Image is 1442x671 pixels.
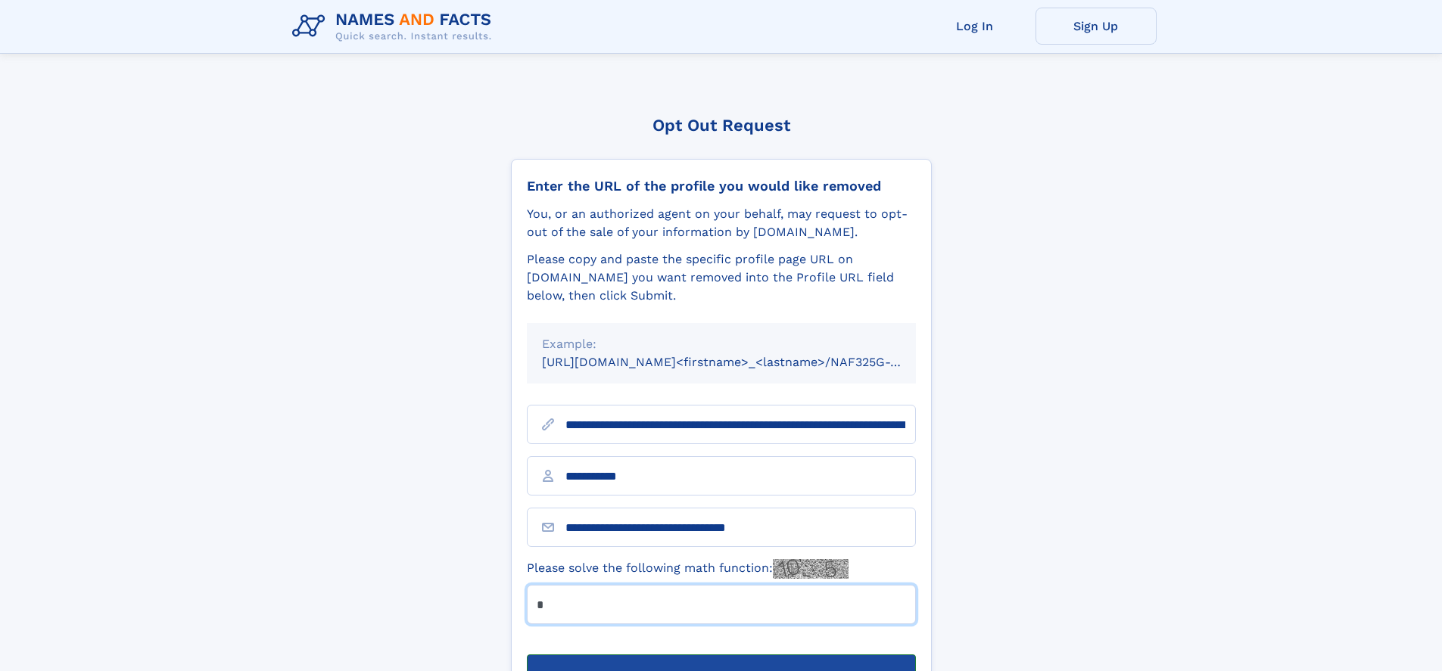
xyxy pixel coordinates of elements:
[527,205,916,241] div: You, or an authorized agent on your behalf, may request to opt-out of the sale of your informatio...
[286,6,504,47] img: Logo Names and Facts
[527,250,916,305] div: Please copy and paste the specific profile page URL on [DOMAIN_NAME] you want removed into the Pr...
[542,355,945,369] small: [URL][DOMAIN_NAME]<firstname>_<lastname>/NAF325G-xxxxxxxx
[527,559,849,579] label: Please solve the following math function:
[542,335,901,353] div: Example:
[914,8,1036,45] a: Log In
[1036,8,1157,45] a: Sign Up
[511,116,932,135] div: Opt Out Request
[527,178,916,194] div: Enter the URL of the profile you would like removed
